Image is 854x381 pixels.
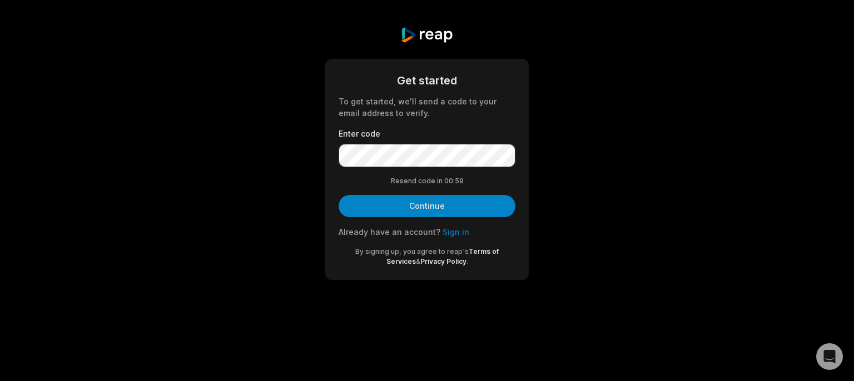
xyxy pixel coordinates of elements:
[386,247,499,265] a: Terms of Services
[339,176,515,186] div: Resend code in 00:
[816,343,843,370] div: Open Intercom Messenger
[339,227,440,237] span: Already have an account?
[466,257,468,265] span: .
[355,247,469,255] span: By signing up, you agree to reap's
[443,227,469,237] a: Sign in
[420,257,466,265] a: Privacy Policy
[339,128,515,139] label: Enter code
[339,72,515,89] div: Get started
[416,257,420,265] span: &
[339,195,515,217] button: Continue
[400,27,453,43] img: reap
[455,176,464,186] span: 59
[339,96,515,119] div: To get started, we'll send a code to your email address to verify.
